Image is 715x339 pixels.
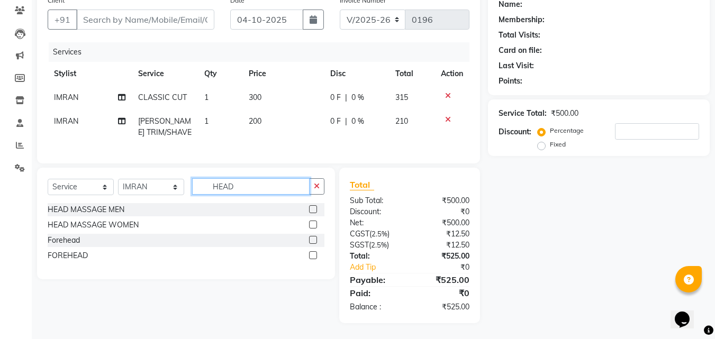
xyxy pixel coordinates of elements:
[49,42,477,62] div: Services
[372,230,387,238] span: 2.5%
[345,116,347,127] span: |
[54,116,78,126] span: IMRAN
[410,251,477,262] div: ₹525.00
[48,219,139,231] div: HEAD MASSAGE WOMEN
[48,62,132,86] th: Stylist
[342,287,410,299] div: Paid:
[138,93,187,102] span: CLASSIC CUT
[345,92,347,103] span: |
[499,108,547,119] div: Service Total:
[204,116,209,126] span: 1
[350,240,369,250] span: SGST
[138,116,192,137] span: [PERSON_NAME] TRIM/SHAVE
[330,116,341,127] span: 0 F
[132,62,198,86] th: Service
[499,45,542,56] div: Card on file:
[671,297,704,328] iframe: chat widget
[499,126,531,138] div: Discount:
[342,273,410,286] div: Payable:
[342,240,410,251] div: ( )
[395,116,408,126] span: 210
[410,301,477,313] div: ₹525.00
[499,76,522,87] div: Points:
[48,204,124,215] div: HEAD MASSAGE MEN
[242,62,324,86] th: Price
[342,195,410,206] div: Sub Total:
[342,251,410,262] div: Total:
[351,92,364,103] span: 0 %
[389,62,435,86] th: Total
[351,116,364,127] span: 0 %
[198,62,242,86] th: Qty
[350,179,374,190] span: Total
[192,178,310,195] input: Search or Scan
[410,206,477,217] div: ₹0
[249,116,261,126] span: 200
[249,93,261,102] span: 300
[551,108,578,119] div: ₹500.00
[499,14,545,25] div: Membership:
[48,235,80,246] div: Forehead
[410,240,477,251] div: ₹12.50
[410,195,477,206] div: ₹500.00
[410,287,477,299] div: ₹0
[499,30,540,41] div: Total Visits:
[76,10,214,30] input: Search by Name/Mobile/Email/Code
[410,228,477,240] div: ₹12.50
[330,92,341,103] span: 0 F
[204,93,209,102] span: 1
[499,60,534,71] div: Last Visit:
[435,62,469,86] th: Action
[342,301,410,313] div: Balance :
[324,62,389,86] th: Disc
[342,217,410,228] div: Net:
[371,241,387,249] span: 2.5%
[410,273,477,286] div: ₹525.00
[342,206,410,217] div: Discount:
[410,217,477,228] div: ₹500.00
[54,93,78,102] span: IMRAN
[342,262,421,273] a: Add Tip
[550,140,566,149] label: Fixed
[350,229,369,239] span: CGST
[550,126,584,135] label: Percentage
[48,10,77,30] button: +91
[48,250,88,261] div: FOREHEAD
[421,262,478,273] div: ₹0
[395,93,408,102] span: 315
[342,228,410,240] div: ( )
